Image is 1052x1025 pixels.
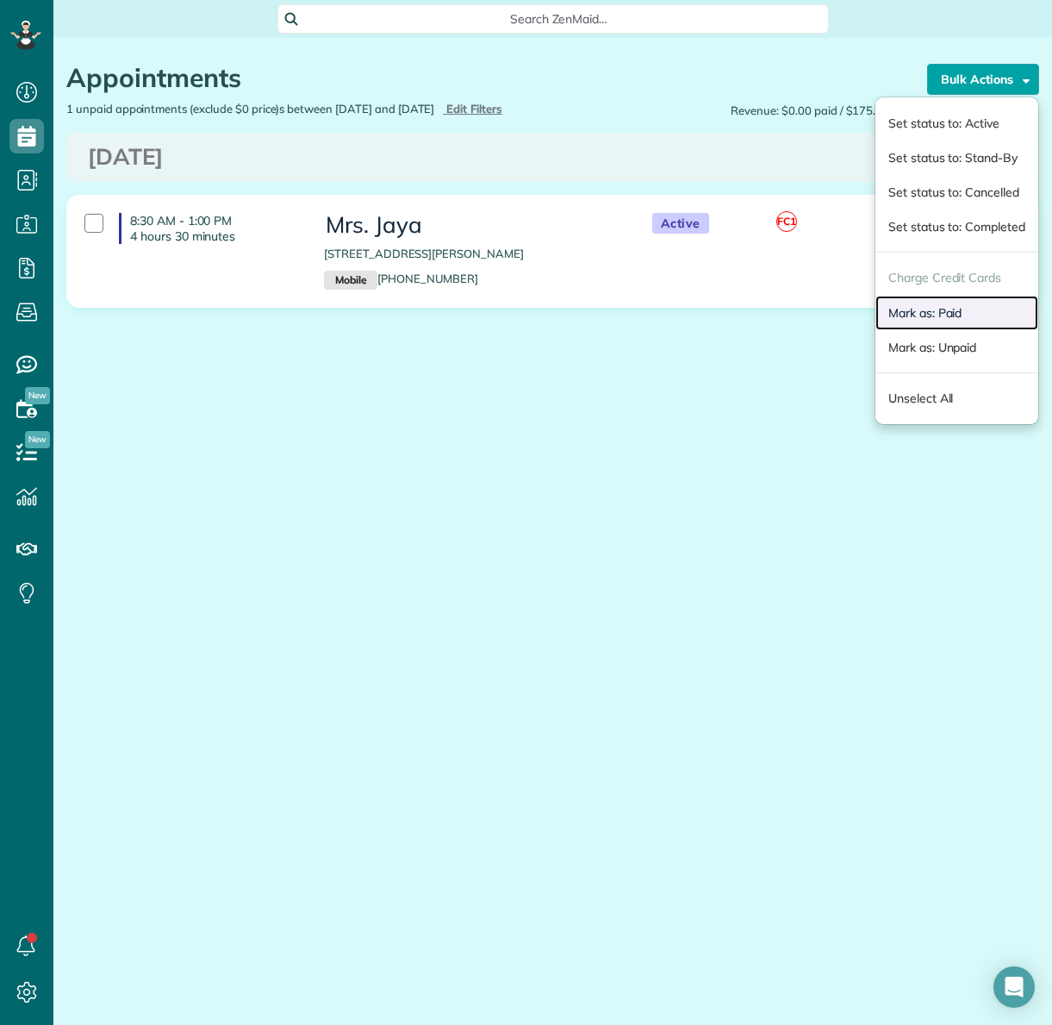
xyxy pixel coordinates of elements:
span: Active [652,213,709,234]
a: Mark as: Paid [875,296,1038,330]
a: Set status to: Active [875,106,1038,141]
h3: [DATE] [88,145,1018,170]
h4: 8:30 AM - 1:00 PM [119,213,298,244]
div: 1 unpaid appointments (exclude $0 price)s between [DATE] and [DATE] [53,101,553,117]
span: Revenue: $0.00 paid / $175.00 total [731,103,916,119]
span: New [25,431,50,448]
h3: Mrs. Jaya [324,213,618,238]
a: Set status to: Completed [875,209,1038,244]
a: Mobile[PHONE_NUMBER] [324,272,478,285]
span: Edit Filters [446,102,502,116]
div: Open Intercom Messenger [993,966,1035,1008]
strong: Bulk Actions [941,72,1013,87]
p: 4 hours 30 minutes [130,228,298,244]
a: Set status to: Stand-By [875,141,1038,175]
p: [STREET_ADDRESS][PERSON_NAME] [324,246,618,262]
a: Mark as: Unpaid [875,330,1038,365]
a: Unselect All [875,381,1038,416]
h1: Appointments [66,64,901,92]
a: Set status to: Cancelled [875,175,1038,209]
small: Mobile [324,271,377,290]
a: Bulk Actions [927,64,1039,95]
span: FC1 [776,211,797,232]
a: Edit Filters [443,102,502,116]
span: New [25,387,50,404]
